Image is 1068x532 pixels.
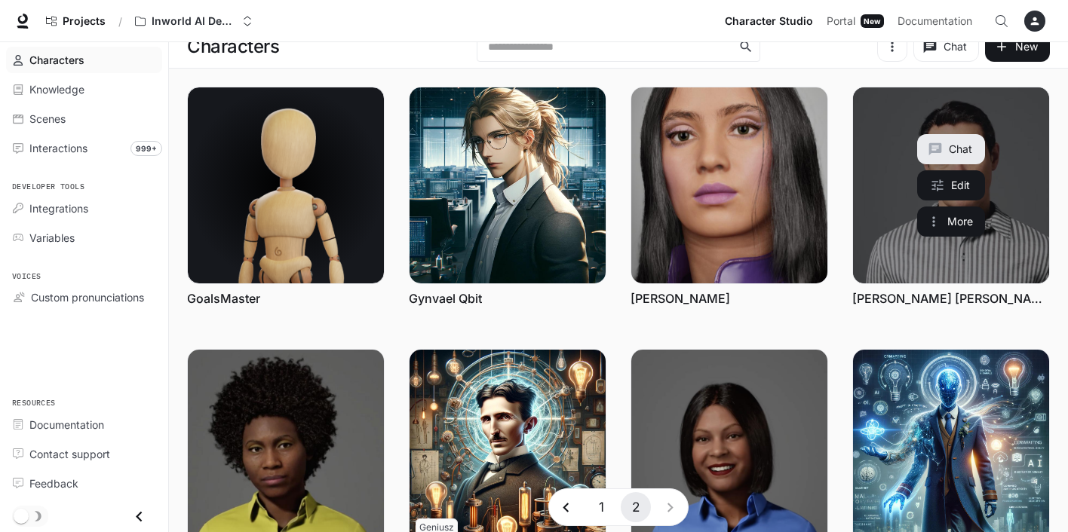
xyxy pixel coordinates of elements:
[548,488,689,526] nav: pagination navigation
[187,32,279,62] h1: Characters
[917,206,985,237] button: More actions
[852,290,1050,307] a: [PERSON_NAME] [PERSON_NAME]
[409,290,482,307] a: Gynvael Qbit
[6,135,162,161] a: Interactions
[985,32,1050,62] button: New
[130,141,162,156] span: 999+
[31,289,144,305] span: Custom pronunciations
[128,6,259,36] button: Open workspace menu
[892,6,984,36] a: Documentation
[725,12,813,31] span: Character Studio
[853,87,1049,283] a: Marcus Lim Kah Wei
[112,14,128,29] div: /
[987,6,1017,36] button: Open Command Menu
[917,170,985,200] a: Edit Marcus Lim Kah Wei
[6,105,162,132] a: Scenes
[821,6,890,36] a: PortalNew
[63,15,106,28] span: Projects
[29,81,84,97] span: Knowledge
[29,140,87,156] span: Interactions
[6,47,162,73] a: Characters
[410,87,606,283] img: Gynvael Qbit
[29,417,104,433] span: Documentation
[29,446,110,462] span: Contact support
[631,87,827,283] img: Luna Aura
[6,411,162,438] a: Documentation
[14,507,29,524] span: Dark mode toggle
[551,492,582,522] button: Go to previous page
[29,200,88,216] span: Integrations
[29,52,84,68] span: Characters
[29,111,66,127] span: Scenes
[29,230,75,246] span: Variables
[621,492,651,522] button: page 2
[861,14,884,28] div: New
[187,290,260,307] a: GoalsMaster
[631,290,730,307] a: [PERSON_NAME]
[6,284,162,310] a: Custom pronunciations
[188,87,384,283] img: GoalsMaster
[827,12,855,31] span: Portal
[719,6,819,36] a: Character Studio
[6,76,162,102] a: Knowledge
[898,12,972,31] span: Documentation
[39,6,112,36] a: Go to projects
[6,195,162,222] a: Integrations
[586,492,616,522] button: Go to page 1
[152,15,236,28] p: Inworld AI Demos kamil
[29,475,78,491] span: Feedback
[913,32,979,62] button: Chat
[917,134,985,164] button: Chat with Marcus Lim Kah Wei
[122,501,156,532] button: Close drawer
[6,225,162,251] a: Variables
[6,441,162,467] a: Contact support
[6,470,162,497] a: Feedback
